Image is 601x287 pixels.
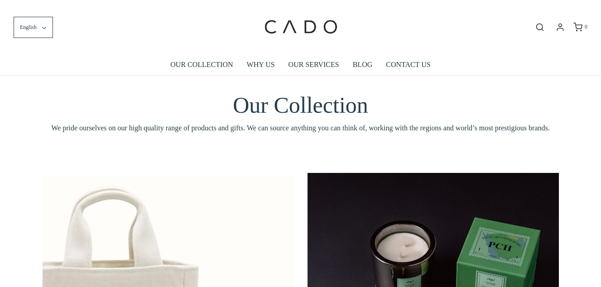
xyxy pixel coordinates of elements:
[386,54,430,75] a: CONTACT US
[170,54,233,75] a: OUR COLLECTION
[572,23,587,32] a: 0
[14,17,53,38] button: English
[353,54,373,75] a: BLOG
[233,92,368,118] span: Our Collection
[288,54,339,75] a: OUR SERVICES
[247,54,275,75] a: WHY US
[532,22,548,32] button: Open search bar
[262,7,339,48] img: cadogifting
[20,23,37,32] span: English
[43,122,559,134] span: We pride ourselves on our high quality range of products and gifts. We can source anything you ca...
[585,24,587,30] span: 0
